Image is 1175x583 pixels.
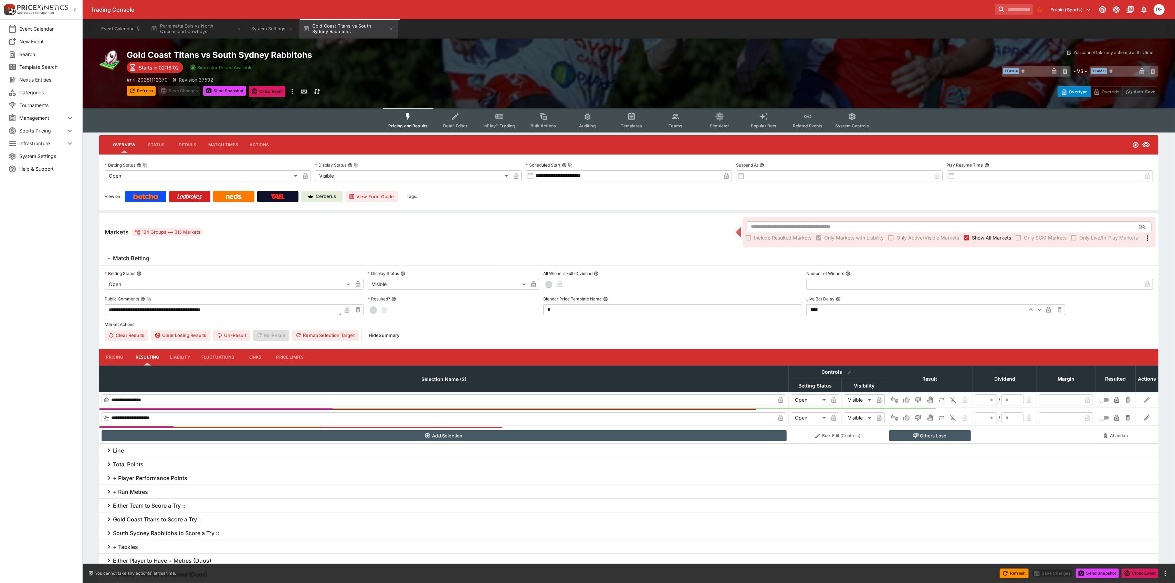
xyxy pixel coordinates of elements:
[1143,234,1152,242] svg: More
[196,349,240,365] button: Fluctuations
[113,461,144,468] h6: Total Points
[143,163,148,168] button: Copy To Clipboard
[1091,68,1107,74] span: Team B
[213,330,250,341] span: Un-Result
[1102,88,1119,95] p: Override
[113,255,149,262] h6: Match Betting
[391,297,396,301] button: Resulted?
[113,530,219,537] h6: South Sydney Rabbitohs to Score a Try ::
[896,234,959,241] span: Only Active/Visible Markets
[791,430,885,441] button: Bulk Edit (Controls)
[936,412,947,423] button: Push
[973,365,1037,392] th: Dividend
[901,412,912,423] button: Win
[105,319,1153,330] label: Market Actions
[99,50,121,72] img: rugby_league.png
[1110,3,1123,16] button: Toggle light/dark mode
[754,234,811,241] span: Include Resulted Markets
[791,412,828,423] div: Open
[947,162,983,168] p: Play Resume Time
[19,38,74,45] span: New Event
[1132,141,1139,148] svg: Open
[948,394,959,405] button: Eliminated In Play
[147,297,151,301] button: Copy To Clipboard
[186,62,257,73] button: Simulator Prices Available
[113,502,186,509] h6: Either Team to Score a Try ::
[845,368,854,377] button: Bulk edit
[972,234,1011,241] span: Show All Markets
[127,50,643,60] h2: Copy To Clipboard
[1090,86,1122,97] button: Override
[1154,4,1165,15] div: Peter Fairgrieve
[134,228,200,236] div: 134 Groups 313 Markets
[789,365,887,379] th: Controls
[603,297,608,301] button: Blender Price Template Name
[368,296,390,302] p: Resulted?
[791,382,839,390] span: Betting Status
[736,162,758,168] p: Suspend At
[1095,365,1136,392] th: Resulted
[791,394,828,405] div: Open
[995,4,1033,15] input: search
[113,488,148,496] h6: + Run Metres
[1161,569,1169,577] button: more
[901,394,912,405] button: Win
[301,191,343,202] a: Cerberus
[19,165,74,172] span: Help & Support
[95,570,176,576] p: You cannot take any action(s) at this time.
[1079,234,1138,241] span: Only Live/In-Play Markets
[889,430,971,441] button: Others Lose
[99,252,1158,265] button: Match Betting
[846,271,850,276] button: Number of Winners
[1097,3,1109,16] button: Connected to PK
[299,19,398,39] button: Gold Coast Titans vs South Sydney Rabbitohs
[17,5,68,10] img: PriceKinetics
[271,349,310,365] button: Price Limits
[19,63,74,71] span: Template Search
[19,140,66,147] span: Infrastructure
[1076,569,1119,578] button: Send Snapshot
[579,123,596,128] span: Auditing
[1124,3,1136,16] button: Documentation
[368,279,528,290] div: Visible
[315,162,346,168] p: Display Status
[594,271,599,276] button: All Winners Full-Dividend
[141,137,172,153] button: Status
[19,76,74,83] span: Nexus Entities
[710,123,729,128] span: Simulator
[151,330,210,341] button: Clear Losing Results
[105,271,135,276] p: Betting Status
[97,19,145,39] button: Event Calendar
[247,19,297,39] button: System Settings
[889,394,900,405] button: Not Set
[1138,3,1150,16] button: Notifications
[836,297,841,301] button: Live Bet Delay
[127,76,168,83] p: Copy To Clipboard
[526,162,560,168] p: Scheduled Start
[844,394,874,405] div: Visible
[315,170,510,181] div: Visible
[2,3,16,17] img: PriceKinetics Logo
[91,6,992,13] div: Trading Console
[19,102,74,109] span: Tournaments
[19,127,66,134] span: Sports Pricing
[345,191,398,202] button: View Form Guide
[113,475,187,482] h6: + Player Performance Points
[292,330,359,341] button: Remap Selection Target
[105,170,300,181] div: Open
[365,330,404,341] button: HideSummary
[271,194,285,199] img: TabNZ
[102,430,787,441] button: Add Selection
[936,394,947,405] button: Push
[127,86,156,96] button: Refresh
[562,163,567,168] button: Scheduled StartCopy To Clipboard
[1037,365,1095,392] th: Margin
[1073,50,1154,56] p: You cannot take any action(s) at this time.
[669,123,682,128] span: Teams
[407,191,417,202] label: Tags:
[1134,88,1155,95] p: Auto-Save
[388,123,428,128] span: Pricing and Results
[400,271,405,276] button: Display Status
[113,516,202,523] h6: Gold Coast Titans to Score a Try ::
[483,123,515,128] span: InPlay™ Trading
